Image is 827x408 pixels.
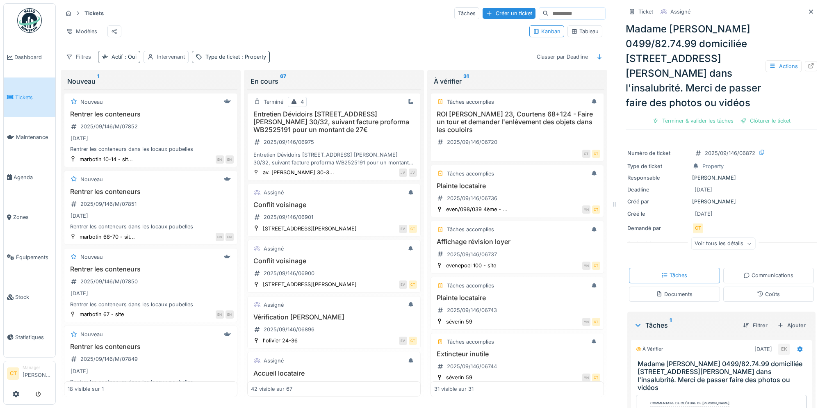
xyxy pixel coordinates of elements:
[264,326,314,333] div: 2025/09/146/06896
[638,8,653,16] div: Ticket
[582,374,590,382] div: YN
[80,310,124,318] div: marbotin 67 - site
[23,365,52,371] div: Manager
[592,262,600,270] div: CT
[434,238,600,246] h3: Affichage révision loyer
[123,54,137,60] span: : Oui
[4,77,55,118] a: Tickets
[4,317,55,358] a: Statistiques
[23,365,52,382] li: [PERSON_NAME]
[264,213,313,221] div: 2025/09/146/06901
[251,257,417,265] h3: Conflit voisinage
[636,346,663,353] div: À vérifier
[251,201,417,209] h3: Conflit voisinage
[80,278,138,285] div: 2025/09/146/M/07850
[446,205,508,213] div: even/098/039 4ème - ...
[446,262,496,269] div: evenepoel 100 - site
[68,145,234,153] div: Rentrer les conteneurs dans les locaux poubelles
[17,8,42,33] img: Badge_color-CXgf-gQk.svg
[447,306,497,314] div: 2025/09/146/06743
[447,338,494,346] div: Tâches accomplies
[80,155,133,163] div: marbotin 10-14 - sit...
[634,320,736,330] div: Tâches
[264,138,314,146] div: 2025/09/146/06975
[226,310,234,319] div: EN
[251,110,417,134] h3: Entretien Dévidoirs [STREET_ADDRESS] [PERSON_NAME] 30/32, suivant facture proforma WB2525191 pour...
[263,280,357,288] div: [STREET_ADDRESS][PERSON_NAME]
[68,385,104,393] div: 18 visible sur 1
[71,367,88,375] div: [DATE]
[16,133,52,141] span: Maintenance
[7,367,19,380] li: CT
[264,357,284,365] div: Assigné
[627,224,689,232] div: Demandé par
[661,271,687,279] div: Tâches
[592,205,600,214] div: CT
[592,150,600,158] div: CT
[264,189,284,196] div: Assigné
[80,123,138,130] div: 2025/09/146/M/07852
[409,225,417,233] div: CT
[447,362,497,370] div: 2025/09/146/06744
[702,162,724,170] div: Property
[264,245,284,253] div: Assigné
[774,320,809,331] div: Ajouter
[263,169,334,176] div: av. [PERSON_NAME] 30-3...
[399,169,407,177] div: JV
[695,186,712,194] div: [DATE]
[446,374,472,381] div: séverin 59
[4,117,55,157] a: Maintenance
[765,60,802,72] div: Actions
[68,265,234,273] h3: Rentrer les conteneurs
[447,226,494,233] div: Tâches accomplies
[4,197,55,237] a: Zones
[754,345,772,353] div: [DATE]
[627,210,689,218] div: Créé le
[399,337,407,345] div: EV
[592,318,600,326] div: CT
[80,233,135,241] div: marbotin 68-70 - sit...
[251,369,417,377] h3: Accueil locataire
[638,360,809,392] h3: Madame [PERSON_NAME] 0499/82.74.99 domiciliée [STREET_ADDRESS][PERSON_NAME] dans l'insalubrité. M...
[216,155,224,164] div: EN
[695,210,713,218] div: [DATE]
[4,237,55,278] a: Équipements
[399,225,407,233] div: EV
[650,401,729,406] div: Commentaire de clôture de [PERSON_NAME]
[627,162,689,170] div: Type de ticket
[447,138,497,146] div: 2025/09/146/06720
[71,212,88,220] div: [DATE]
[483,8,535,19] div: Créer un ticket
[80,200,137,208] div: 2025/09/146/M/07851
[14,53,52,61] span: Dashboard
[80,98,103,106] div: Nouveau
[446,318,472,326] div: séverin 59
[447,194,497,202] div: 2025/09/146/06736
[4,277,55,317] a: Stock
[627,198,689,205] div: Créé par
[627,174,689,182] div: Responsable
[112,53,137,61] div: Actif
[263,225,357,232] div: [STREET_ADDRESS][PERSON_NAME]
[434,294,600,302] h3: Plainte locataire
[649,115,737,126] div: Terminer & valider les tâches
[226,233,234,241] div: EN
[592,374,600,382] div: CT
[16,253,52,261] span: Équipements
[627,186,689,194] div: Deadline
[399,280,407,289] div: EV
[251,151,417,166] div: Entretien Dévidoirs [STREET_ADDRESS] [PERSON_NAME] 30/32, suivant facture proforma WB2525191 pour...
[14,173,52,181] span: Agenda
[301,98,304,106] div: 4
[463,76,469,86] sup: 31
[205,53,266,61] div: Type de ticket
[7,365,52,384] a: CT Manager[PERSON_NAME]
[68,188,234,196] h3: Rentrer les conteneurs
[68,378,234,386] div: Rentrer les conteneurs dans les locaux poubelles
[533,27,560,35] div: Kanban
[264,301,284,309] div: Assigné
[582,318,590,326] div: YN
[97,76,99,86] sup: 1
[264,269,314,277] div: 2025/09/146/06900
[582,205,590,214] div: YN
